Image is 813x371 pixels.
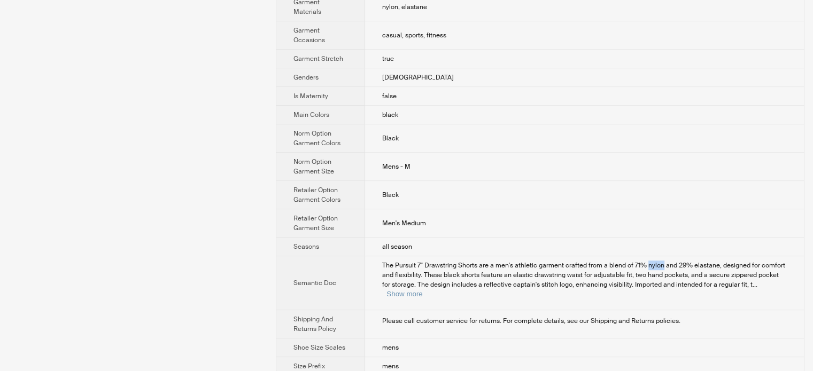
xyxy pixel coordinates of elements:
[382,54,394,63] span: true
[382,92,397,100] span: false
[293,279,336,287] span: Semantic Doc
[382,73,454,82] span: [DEMOGRAPHIC_DATA]
[293,343,345,352] span: Shoe Size Scales
[386,290,422,298] button: Expand
[293,26,325,44] span: Garment Occasions
[382,134,399,143] span: Black
[293,129,340,147] span: Norm Option Garment Colors
[382,3,427,11] span: nylon, elastane
[382,261,785,289] span: The Pursuit 7" Drawstring Shorts are a men's athletic garment crafted from a blend of 71% nylon a...
[293,110,329,119] span: Main Colors
[293,362,325,370] span: Size Prefix
[382,261,787,299] div: The Pursuit 7" Drawstring Shorts are a men's athletic garment crafted from a blend of 71% nylon a...
[382,343,399,352] span: mens
[382,31,446,40] span: casual, sports, fitness
[382,242,412,251] span: all season
[382,162,411,171] span: Mens - M
[382,362,399,370] span: mens
[293,157,334,176] span: Norm Option Garment Size
[382,110,398,119] span: black
[293,54,343,63] span: Garment Stretch
[293,92,328,100] span: Is Maternity
[382,191,399,199] span: Black
[382,316,787,326] div: Please call customer service for returns. For complete details, see our Shipping and Returns poli...
[753,280,757,289] span: ...
[293,73,319,82] span: Genders
[293,186,340,204] span: Retailer Option Garment Colors
[382,219,426,227] span: Men's Medium
[293,242,319,251] span: Seasons
[293,214,338,232] span: Retailer Option Garment Size
[293,315,336,333] span: Shipping And Returns Policy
